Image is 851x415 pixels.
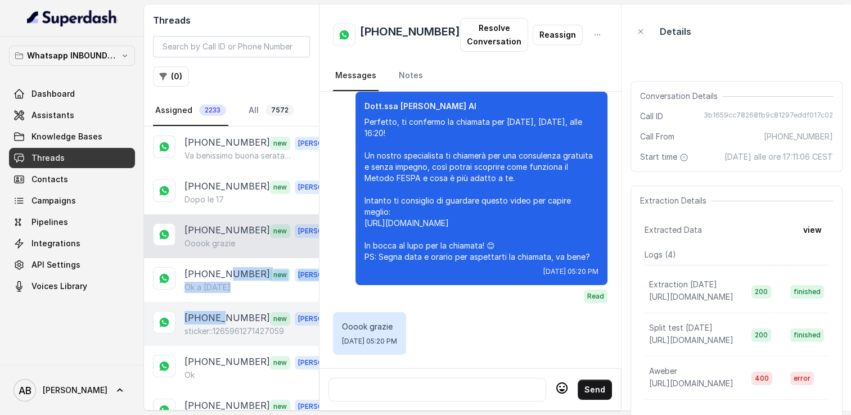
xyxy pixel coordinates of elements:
[153,13,310,27] h2: Threads
[27,49,117,62] p: Whatsapp INBOUND Workspace
[295,224,358,238] span: [PERSON_NAME]
[751,372,772,385] span: 400
[295,137,358,150] span: [PERSON_NAME]
[270,224,290,238] span: new
[270,268,290,282] span: new
[19,385,31,396] text: AB
[184,311,270,326] p: [PHONE_NUMBER]
[724,151,833,163] span: [DATE] alle ore 17:11:06 CEST
[333,61,379,91] a: Messages
[31,110,74,121] span: Assistants
[184,369,195,381] p: Ok
[796,220,829,240] button: view
[649,322,713,333] p: Split test [DATE]
[295,400,358,413] span: [PERSON_NAME]
[645,224,702,236] span: Extracted Data
[270,400,290,413] span: new
[31,238,80,249] span: Integrations
[342,321,397,332] p: Ooook grazie
[9,169,135,190] a: Contacts
[43,385,107,396] span: [PERSON_NAME]
[460,18,528,52] button: Resolve Conversation
[790,328,824,342] span: finished
[704,111,833,122] span: 3b1659cc78268fb9c81297eddf017c02
[397,61,425,91] a: Notes
[184,223,270,238] p: [PHONE_NUMBER]
[265,105,294,116] span: 7572
[270,312,290,326] span: new
[31,281,87,292] span: Voices Library
[645,249,829,260] p: Logs ( 4 )
[9,276,135,296] a: Voices Library
[790,285,824,299] span: finished
[649,335,733,345] span: [URL][DOMAIN_NAME]
[153,96,228,126] a: Assigned2233
[9,191,135,211] a: Campaigns
[184,179,270,194] p: [PHONE_NUMBER]
[9,375,135,406] a: [PERSON_NAME]
[31,216,68,228] span: Pipelines
[270,356,290,369] span: new
[764,131,833,142] span: [PHONE_NUMBER]
[790,372,814,385] span: error
[9,212,135,232] a: Pipelines
[184,136,270,150] p: [PHONE_NUMBER]
[360,24,460,46] h2: [PHONE_NUMBER]
[9,105,135,125] a: Assistants
[649,366,677,377] p: Aweber
[364,101,598,112] p: Dott.ssa [PERSON_NAME] AI
[184,326,284,337] p: sticker::1265961271427059
[333,61,607,91] nav: Tabs
[31,88,75,100] span: Dashboard
[751,285,771,299] span: 200
[533,25,583,45] button: Reassign
[9,255,135,275] a: API Settings
[184,267,270,282] p: [PHONE_NUMBER]
[9,84,135,104] a: Dashboard
[543,267,598,276] span: [DATE] 05:20 PM
[9,233,135,254] a: Integrations
[640,195,711,206] span: Extraction Details
[184,355,270,369] p: [PHONE_NUMBER]
[31,152,65,164] span: Threads
[184,194,224,205] p: Dopo le 17
[184,150,292,161] p: Va benissimo buona serata grazie gentilissima
[31,259,80,270] span: API Settings
[640,111,663,122] span: Call ID
[649,292,733,301] span: [URL][DOMAIN_NAME]
[649,279,717,290] p: Extraction [DATE]
[295,312,358,326] span: [PERSON_NAME]
[342,337,397,346] span: [DATE] 05:20 PM
[184,238,235,249] p: Ooook grazie
[295,181,358,194] span: [PERSON_NAME]
[27,9,118,27] img: light.svg
[751,328,771,342] span: 200
[640,151,691,163] span: Start time
[153,66,189,87] button: (0)
[31,131,102,142] span: Knowledge Bases
[295,356,358,369] span: [PERSON_NAME]
[31,174,68,185] span: Contacts
[184,282,231,293] p: Ok a [DATE]
[649,378,733,388] span: [URL][DOMAIN_NAME]
[584,290,607,303] span: Read
[578,380,612,400] button: Send
[9,148,135,168] a: Threads
[640,131,674,142] span: Call From
[153,96,310,126] nav: Tabs
[153,36,310,57] input: Search by Call ID or Phone Number
[9,46,135,66] button: Whatsapp INBOUND Workspace
[640,91,722,102] span: Conversation Details
[270,181,290,194] span: new
[364,116,598,263] p: Perfetto, ti confermo la chiamata per [DATE], [DATE], alle 16:20! Un nostro specialista ti chiame...
[660,25,691,38] p: Details
[295,268,358,282] span: [PERSON_NAME]
[31,195,76,206] span: Campaigns
[184,399,270,413] p: [PHONE_NUMBER]
[9,127,135,147] a: Knowledge Bases
[199,105,226,116] span: 2233
[246,96,296,126] a: All7572
[270,137,290,150] span: new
